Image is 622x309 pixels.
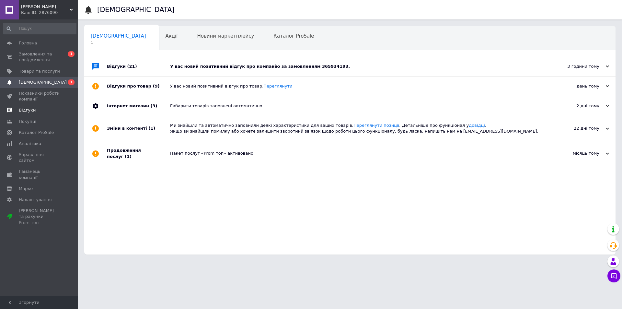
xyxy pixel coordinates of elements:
div: Продовження послуг [107,141,170,166]
span: Управління сайтом [19,152,60,163]
span: [DEMOGRAPHIC_DATA] [91,33,146,39]
a: Переглянути позиції [353,123,399,128]
input: Пошук [3,23,76,34]
span: Аналітика [19,141,41,147]
span: 1 [91,40,146,45]
span: [DEMOGRAPHIC_DATA] [19,79,67,85]
span: (1) [148,126,155,131]
div: 22 дні тому [544,125,609,131]
span: Каталог ProSale [19,130,54,136]
a: довідці [469,123,485,128]
div: Відгуки про товар [107,77,170,96]
div: У вас новий позитивний відгук про товар. [170,83,544,89]
span: (1) [125,154,132,159]
span: Каталог ProSale [273,33,314,39]
span: Головна [19,40,37,46]
span: (3) [150,103,157,108]
button: Чат з покупцем [607,269,620,282]
div: 2 дні тому [544,103,609,109]
div: день тому [544,83,609,89]
div: У вас новий позитивний відгук про компанію за замовленням 365934193. [170,64,544,69]
span: Новини маркетплейсу [197,33,254,39]
span: 1 [68,79,75,85]
div: Інтернет магазин [107,96,170,116]
span: Налаштування [19,197,52,203]
span: Замовлення та повідомлення [19,51,60,63]
span: Акції [166,33,178,39]
div: Пакет послуг «Prom топ» активовано [170,150,544,156]
div: Prom топ [19,220,60,226]
span: Показники роботи компанії [19,90,60,102]
span: [PERSON_NAME] та рахунки [19,208,60,226]
div: Відгуки [107,57,170,76]
span: Маркет [19,186,35,192]
span: Відгуки [19,107,36,113]
span: (9) [153,84,160,89]
div: 3 години тому [544,64,609,69]
div: Габарити товарів заповнені автоматично [170,103,544,109]
span: Гаманець компанії [19,169,60,180]
span: Покупці [19,119,36,125]
h1: [DEMOGRAPHIC_DATA] [97,6,175,14]
span: 1 [68,51,75,57]
div: Ми знайшли та автоматично заповнили деякі характеристики для ваших товарів. . Детальніше про функ... [170,123,544,134]
span: Товари та послуги [19,68,60,74]
div: місяць тому [544,150,609,156]
div: Зміни в контенті [107,116,170,141]
span: MiSu [21,4,70,10]
a: Переглянути [263,84,292,89]
span: (21) [127,64,137,69]
div: Ваш ID: 2876090 [21,10,78,16]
